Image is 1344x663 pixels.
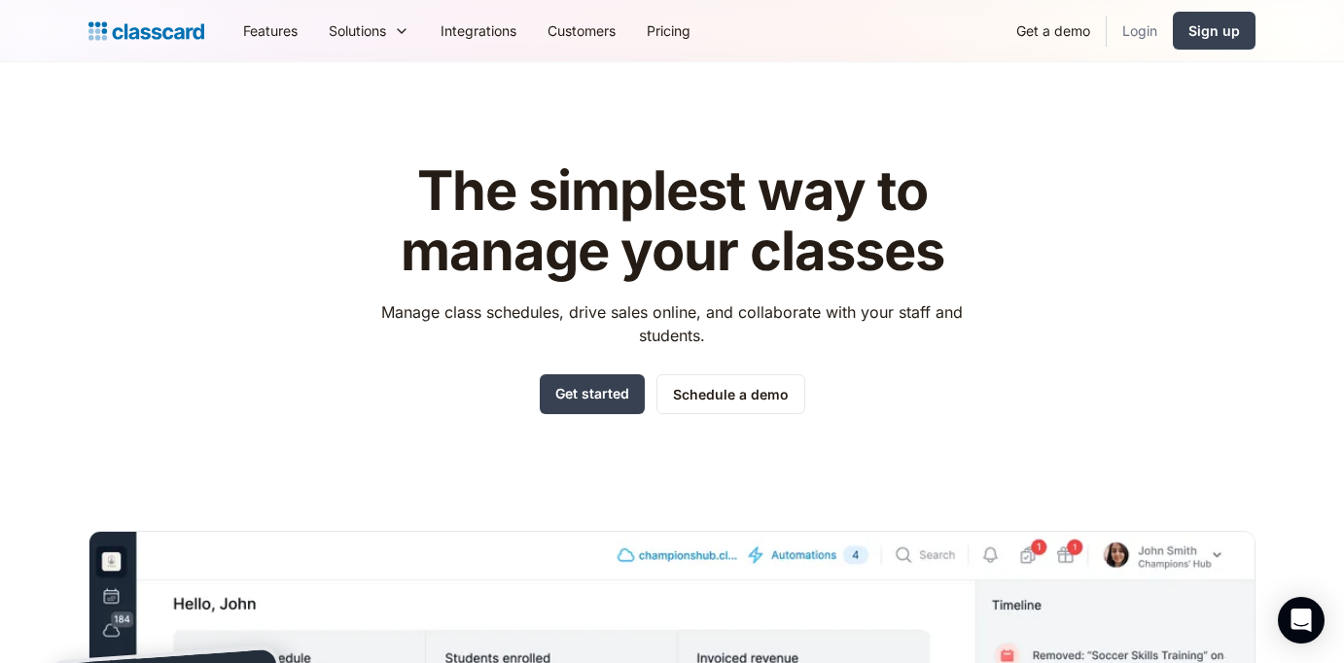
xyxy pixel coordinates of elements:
p: Manage class schedules, drive sales online, and collaborate with your staff and students. [364,300,981,347]
div: Solutions [313,9,425,52]
div: Sign up [1188,20,1240,41]
a: Pricing [631,9,706,52]
a: home [88,17,204,45]
h1: The simplest way to manage your classes [364,161,981,281]
div: Solutions [329,20,386,41]
a: Get started [540,374,645,414]
a: Integrations [425,9,532,52]
a: Schedule a demo [656,374,805,414]
a: Customers [532,9,631,52]
div: Open Intercom Messenger [1278,597,1325,644]
a: Sign up [1173,12,1256,50]
a: Login [1107,9,1173,52]
a: Get a demo [1001,9,1106,52]
a: Features [228,9,313,52]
